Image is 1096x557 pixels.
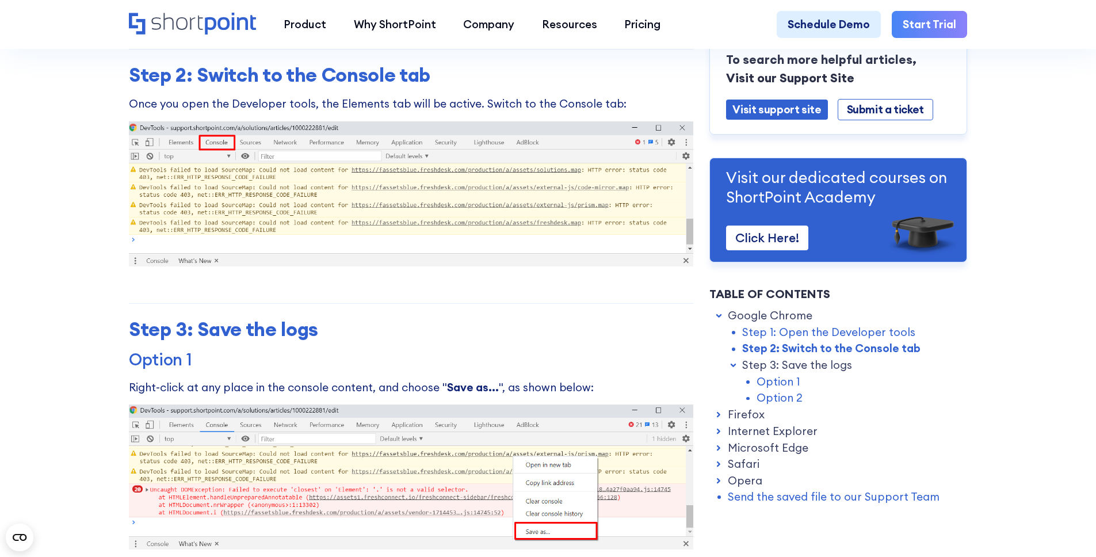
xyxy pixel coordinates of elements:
[726,50,950,87] p: To search more helpful articles, Visit our Support Site
[726,225,808,250] a: Click Here!
[728,307,812,324] a: Google Chrome
[270,11,340,39] a: Product
[129,350,693,369] h4: Option 1
[728,406,765,422] a: Firefox
[129,13,256,36] a: Home
[728,472,762,489] a: Opera
[728,488,940,505] a: Send the saved file to our Support Team
[624,16,660,33] div: Pricing
[742,357,852,373] a: Step 3: Save the logs
[709,285,967,303] div: Table of Contents
[449,11,528,39] a: Company
[354,16,436,33] div: Why ShortPoint
[129,63,693,86] h3: Step 2: Switch to the Console tab
[542,16,597,33] div: Resources
[728,422,818,439] a: Internet Explorer
[838,98,933,120] a: Submit a ticket
[757,390,803,406] a: Option 2
[742,340,921,357] a: Step 2: Switch to the Console tab
[6,524,33,551] button: Open CMP widget
[742,323,915,340] a: Step 1: Open the Developer tools
[726,167,950,207] p: Visit our dedicated courses on ShortPoint Academy
[528,11,611,39] a: Resources
[463,16,514,33] div: Company
[284,16,326,33] div: Product
[777,11,881,39] a: Schedule Demo
[447,380,499,394] strong: Save as...
[757,373,800,390] a: Option 1
[889,424,1096,557] iframe: Chat Widget
[728,455,759,472] a: Safari
[129,379,693,396] p: Right-click at any place in the console content, and choose " ", as shown below:
[129,96,693,112] p: Once you open the Developer tools, the Elements tab will be active. Switch to the Console tab:
[611,11,675,39] a: Pricing
[728,439,808,456] a: Microsoft Edge
[129,318,693,341] h3: Step 3: Save the logs
[726,99,827,119] a: Visit support site
[340,11,450,39] a: Why ShortPoint
[892,11,967,39] a: Start Trial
